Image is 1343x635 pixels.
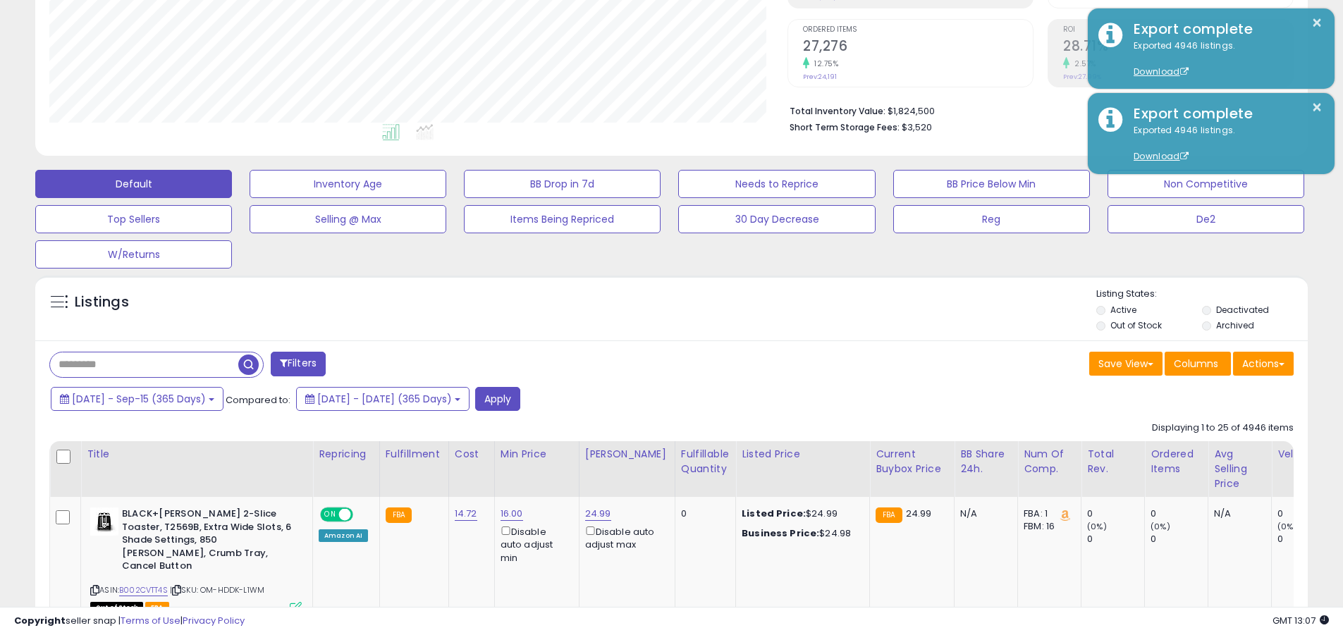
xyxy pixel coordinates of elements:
div: 0 [1151,507,1208,520]
div: Disable auto adjust max [585,524,664,551]
span: Compared to: [226,393,290,407]
button: Inventory Age [250,170,446,198]
span: OFF [351,509,374,521]
p: Listing States: [1096,288,1308,301]
h2: 27,276 [803,38,1033,57]
div: 0 [681,507,725,520]
div: Listed Price [742,447,864,462]
h2: 28.71% [1063,38,1293,57]
button: De2 [1108,205,1304,233]
b: Total Inventory Value: [790,105,885,117]
div: FBM: 16 [1024,520,1070,533]
div: Export complete [1123,104,1324,124]
div: BB Share 24h. [960,447,1012,476]
div: 0 [1277,533,1335,545]
div: Title [87,447,307,462]
button: Columns [1165,352,1231,376]
div: 0 [1277,507,1335,520]
a: 16.00 [501,507,523,521]
b: BLACK+[PERSON_NAME] 2-Slice Toaster, T2569B, Extra Wide Slots, 6 Shade Settings, 850 [PERSON_NAME... [122,507,293,577]
a: Privacy Policy [183,614,245,627]
div: Amazon AI [319,529,368,542]
button: Default [35,170,232,198]
div: Export complete [1123,19,1324,39]
button: [DATE] - [DATE] (365 Days) [296,387,470,411]
button: BB Drop in 7d [464,170,661,198]
span: Ordered Items [803,26,1033,34]
div: FBA: 1 [1024,507,1070,520]
div: seller snap | | [14,615,245,628]
label: Deactivated [1216,304,1269,316]
label: Archived [1216,319,1254,331]
button: W/Returns [35,240,232,269]
a: 14.72 [455,507,477,521]
button: × [1311,99,1323,116]
span: All listings that are currently out of stock and unavailable for purchase on Amazon [90,602,143,614]
div: Repricing [319,447,374,462]
b: Business Price: [742,526,819,540]
label: Active [1110,304,1136,316]
div: 0 [1151,533,1208,545]
a: 24.99 [585,507,611,521]
span: ON [321,509,339,521]
span: $3,520 [902,121,932,134]
span: 2025-09-16 13:07 GMT [1273,614,1329,627]
div: N/A [1214,507,1261,520]
a: Download [1134,150,1189,162]
div: Cost [455,447,489,462]
div: 0 [1087,533,1144,545]
button: Selling @ Max [250,205,446,233]
a: Terms of Use [121,614,180,627]
div: Displaying 1 to 25 of 4946 items [1152,421,1294,435]
div: N/A [960,507,1007,520]
button: Actions [1233,352,1294,376]
div: Ordered Items [1151,447,1202,476]
button: Needs to Reprice [678,170,875,198]
div: Fulfillment [386,447,443,462]
span: [DATE] - [DATE] (365 Days) [317,392,452,406]
h5: Listings [75,292,129,312]
small: (0%) [1087,521,1107,532]
div: Min Price [501,447,573,462]
span: FBA [145,602,169,614]
div: Current Buybox Price [876,447,948,476]
button: × [1311,14,1323,32]
b: Listed Price: [742,507,806,520]
small: Prev: 24,191 [803,73,837,81]
button: BB Price Below Min [893,170,1090,198]
span: Columns [1174,357,1218,371]
button: 30 Day Decrease [678,205,875,233]
div: Exported 4946 listings. [1123,39,1324,79]
button: Apply [475,387,520,411]
small: FBA [386,507,412,523]
div: [PERSON_NAME] [585,447,669,462]
li: $1,824,500 [790,101,1283,118]
small: (0%) [1151,521,1170,532]
div: Disable auto adjust min [501,524,568,565]
small: (0%) [1277,521,1297,532]
a: Download [1134,66,1189,78]
div: Avg Selling Price [1214,447,1265,491]
small: 12.75% [809,58,838,69]
span: ROI [1063,26,1293,34]
small: 2.57% [1069,58,1096,69]
b: Short Term Storage Fees: [790,121,900,133]
div: $24.99 [742,507,859,520]
div: Fulfillable Quantity [681,447,730,476]
div: Total Rev. [1087,447,1139,476]
span: | SKU: OM-HDDK-L1WM [170,584,264,596]
label: Out of Stock [1110,319,1162,331]
button: Top Sellers [35,205,232,233]
button: Non Competitive [1108,170,1304,198]
button: Items Being Repriced [464,205,661,233]
small: Prev: 27.99% [1063,73,1101,81]
img: 31n2RYzJIbL._SL40_.jpg [90,507,118,536]
div: Num of Comp. [1024,447,1075,476]
strong: Copyright [14,614,66,627]
a: B002CVTT4S [119,584,168,596]
span: [DATE] - Sep-15 (365 Days) [72,392,206,406]
div: Exported 4946 listings. [1123,124,1324,164]
span: 24.99 [906,507,932,520]
div: $24.98 [742,527,859,540]
div: 0 [1087,507,1144,520]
